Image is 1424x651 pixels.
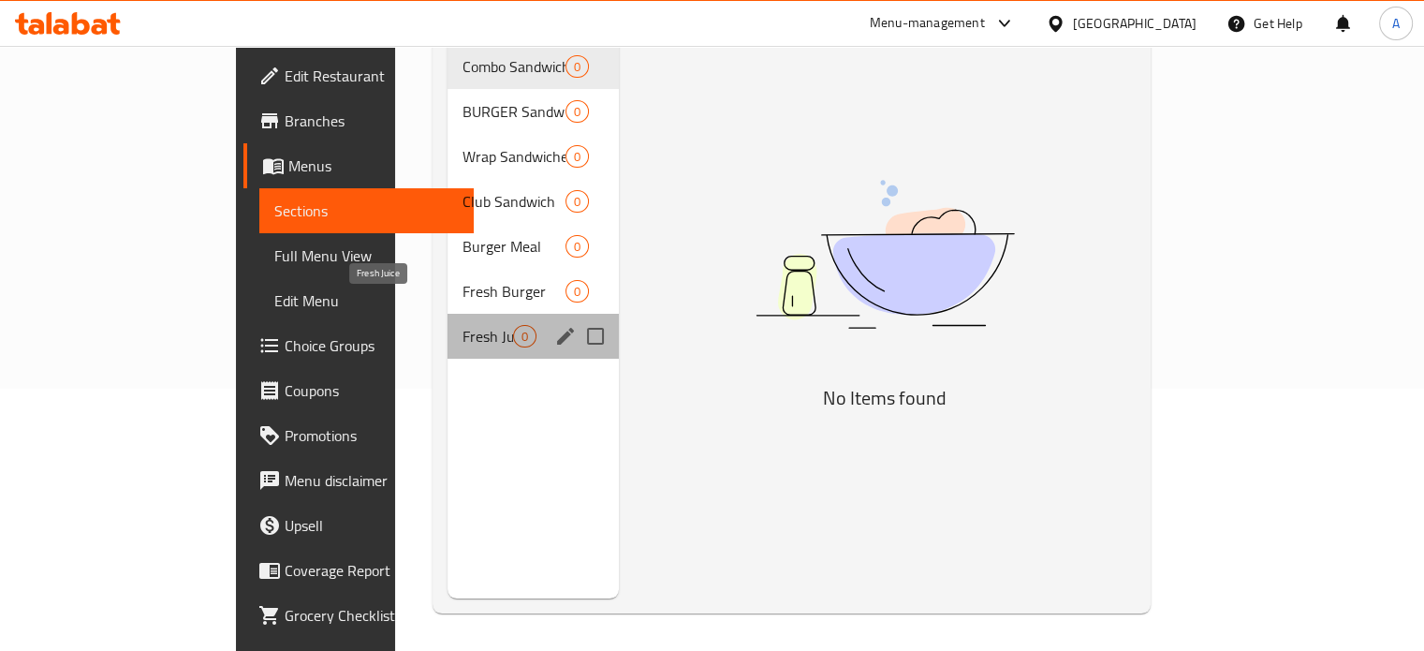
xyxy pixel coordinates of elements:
span: BURGER Sandwich [462,100,566,123]
div: Fresh Burger0 [448,269,620,314]
div: Menu-management [870,12,985,35]
a: Promotions [243,413,474,458]
span: 0 [566,238,588,256]
span: Choice Groups [285,334,459,357]
div: items [565,100,589,123]
span: Edit Menu [274,289,459,312]
span: Coverage Report [285,559,459,582]
div: Fresh Juice0edit [448,314,620,359]
h5: No Items found [651,383,1119,413]
span: 0 [566,148,588,166]
span: Sections [274,200,459,222]
a: Edit Menu [259,278,474,323]
div: Club Sandwich0 [448,179,620,224]
a: Coupons [243,368,474,413]
span: Wrap Sandwiches [462,145,566,168]
span: 0 [514,328,536,346]
a: Grocery Checklist [243,593,474,638]
span: Upsell [285,514,459,537]
img: dish.svg [651,130,1119,378]
span: Promotions [285,424,459,447]
a: Menus [243,143,474,188]
div: Wrap Sandwiches0 [448,134,620,179]
div: Burger Meal0 [448,224,620,269]
div: [GEOGRAPHIC_DATA] [1073,13,1196,34]
span: Grocery Checklist [285,604,459,627]
nav: Menu sections [448,37,620,366]
span: 0 [566,103,588,121]
div: items [565,190,589,213]
a: Sections [259,188,474,233]
span: Menus [288,155,459,177]
span: Fresh Burger [462,280,566,303]
span: Edit Restaurant [285,65,459,87]
a: Coverage Report [243,548,474,593]
span: Branches [285,110,459,132]
button: edit [551,322,580,350]
span: Menu disclaimer [285,469,459,492]
div: items [565,55,589,78]
span: Full Menu View [274,244,459,267]
a: Menu disclaimer [243,458,474,503]
div: items [513,325,536,348]
div: items [565,235,589,258]
a: Edit Restaurant [243,53,474,98]
a: Choice Groups [243,323,474,368]
span: Club Sandwich [462,190,566,213]
a: Branches [243,98,474,143]
span: 0 [566,193,588,211]
span: 0 [566,58,588,76]
div: items [565,145,589,168]
span: Burger Meal [462,235,566,258]
a: Upsell [243,503,474,548]
div: items [565,280,589,303]
div: BURGER Sandwich0 [448,89,620,134]
span: A [1392,13,1400,34]
span: Fresh Juice [462,325,514,348]
span: Combo Sandwiches [462,55,566,78]
span: 0 [566,283,588,301]
a: Full Menu View [259,233,474,278]
span: Coupons [285,379,459,402]
div: Combo Sandwiches0 [448,44,620,89]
